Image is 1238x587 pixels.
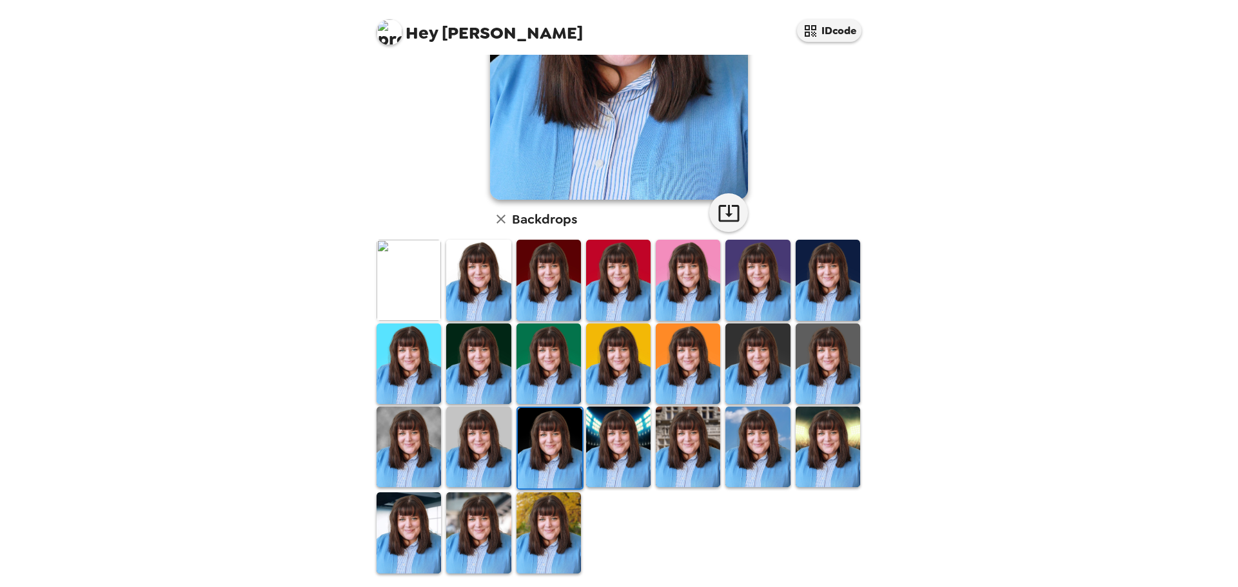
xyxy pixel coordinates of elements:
span: [PERSON_NAME] [377,13,583,42]
span: Hey [406,21,438,44]
h6: Backdrops [512,209,577,229]
img: Original [377,240,441,320]
img: profile pic [377,19,402,45]
button: IDcode [797,19,861,42]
